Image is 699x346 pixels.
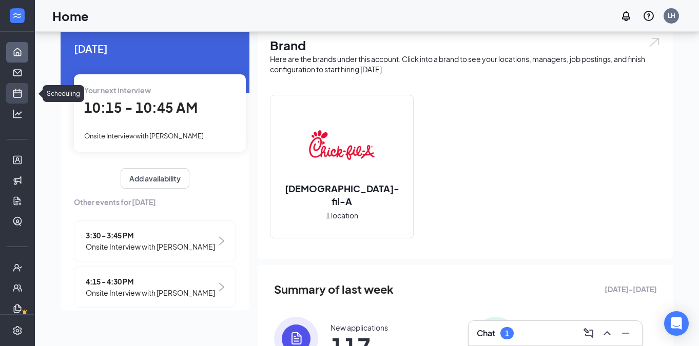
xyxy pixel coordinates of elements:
[12,325,23,336] svg: Settings
[86,230,215,241] span: 3:30 - 3:45 PM
[84,99,198,116] span: 10:15 - 10:45 AM
[617,325,634,341] button: Minimize
[86,241,215,252] span: Onsite Interview with [PERSON_NAME]
[599,325,615,341] button: ChevronUp
[121,168,189,189] button: Add availability
[86,287,215,298] span: Onsite Interview with [PERSON_NAME]
[12,10,22,21] svg: WorkstreamLogo
[84,86,151,95] span: Your next interview
[270,182,413,208] h2: [DEMOGRAPHIC_DATA]-fil-A
[664,311,689,336] div: Open Intercom Messenger
[74,196,236,208] span: Other events for [DATE]
[477,328,495,339] h3: Chat
[668,11,675,20] div: LH
[43,85,84,102] div: Scheduling
[274,280,394,298] span: Summary of last week
[84,132,204,140] span: Onsite Interview with [PERSON_NAME]
[605,283,657,295] span: [DATE] - [DATE]
[12,262,23,273] svg: UserCheck
[580,325,597,341] button: ComposeMessage
[309,112,375,178] img: Chick-fil-A
[582,327,595,339] svg: ComposeMessage
[643,10,655,22] svg: QuestionInfo
[601,327,613,339] svg: ChevronUp
[331,322,388,333] div: New applications
[648,36,661,48] img: open.6027fd2a22e1237b5b06.svg
[620,10,632,22] svg: Notifications
[74,40,236,56] span: [DATE]
[52,7,89,25] h1: Home
[270,36,661,54] h1: Brand
[619,327,632,339] svg: Minimize
[270,54,661,74] div: Here are the brands under this account. Click into a brand to see your locations, managers, job p...
[326,210,358,221] span: 1 location
[86,276,215,287] span: 4:15 - 4:30 PM
[505,329,509,338] div: 1
[12,109,23,119] svg: Analysis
